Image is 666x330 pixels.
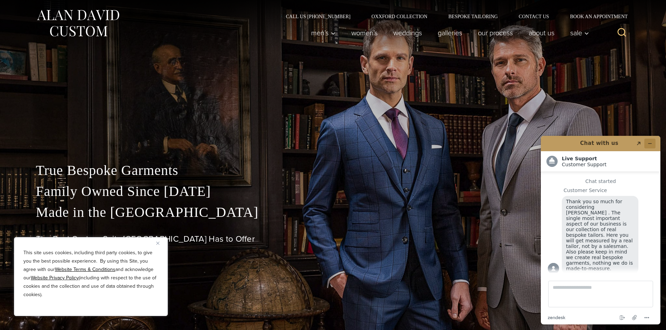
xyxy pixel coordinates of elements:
a: Oxxford Collection [361,14,438,19]
a: About Us [521,26,562,40]
a: Women’s [343,26,385,40]
nav: Primary Navigation [303,26,593,40]
button: Close [156,239,165,247]
p: True Bespoke Garments Family Owned Since [DATE] Made in the [GEOGRAPHIC_DATA] [36,160,630,223]
a: Website Privacy Policy [31,274,79,281]
a: Book an Appointment [559,14,630,19]
a: Our Process [470,26,521,40]
button: View Search Form [614,24,630,41]
span: Chat [15,5,30,11]
a: Call Us [PHONE_NUMBER] [275,14,361,19]
a: Bespoke Tailoring [438,14,508,19]
a: Website Terms & Conditions [55,266,115,273]
a: weddings [385,26,430,40]
nav: Secondary Navigation [275,14,630,19]
p: This site uses cookies, including third party cookies, to give you the best possible experience. ... [23,249,158,299]
button: Sale sub menu toggle [562,26,593,40]
h1: The Best Custom Suits [GEOGRAPHIC_DATA] Has to Offer [36,234,630,244]
iframe: Find more information here [535,130,666,330]
a: Contact Us [508,14,560,19]
img: Close [156,242,159,245]
img: Alan David Custom [36,8,120,39]
a: Galleries [430,26,470,40]
button: Men’s sub menu toggle [303,26,343,40]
